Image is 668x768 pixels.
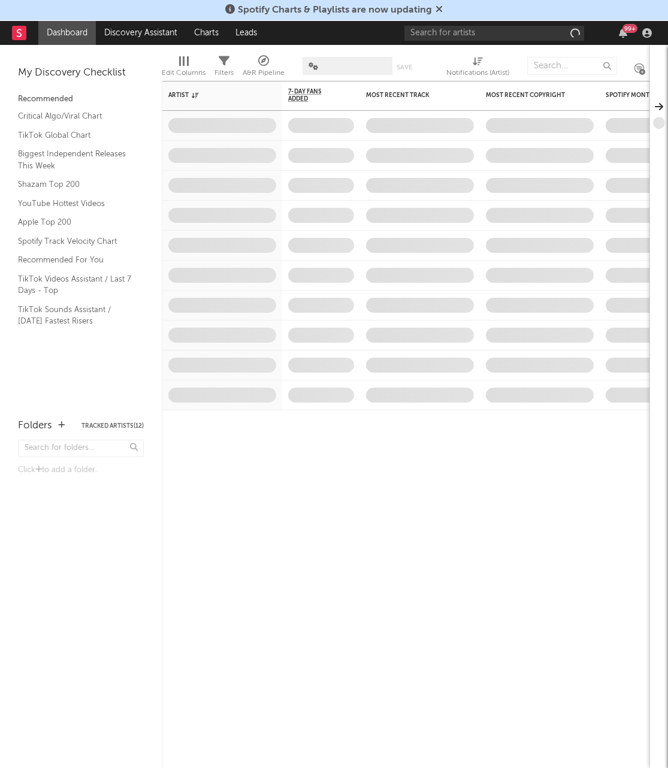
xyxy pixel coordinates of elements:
[168,92,258,99] div: Artist
[436,5,443,15] span: Dismiss
[18,419,52,433] div: Folders
[404,26,584,41] input: Search for artists
[162,66,205,80] div: Edit Columns
[18,178,132,191] a: Shazam Top 200
[18,129,132,142] a: TikTok Global Chart
[366,92,456,99] div: Most Recent Track
[18,66,144,80] div: My Discovery Checklist
[486,92,576,99] div: Most Recent Copyright
[186,21,227,45] a: Charts
[622,24,637,33] div: 99 +
[214,66,234,80] div: Filters
[18,197,132,210] a: YouTube Hottest Videos
[18,147,132,172] a: Biggest Independent Releases This Week
[619,28,627,38] button: 99+
[38,21,96,45] a: Dashboard
[397,64,412,71] button: Save
[162,51,205,86] div: Edit Columns
[446,66,509,80] div: Notifications (Artist)
[243,51,285,86] div: A&R Pipeline
[238,5,432,15] span: Spotify Charts & Playlists are now updating
[527,57,617,75] input: Search...
[18,253,132,267] a: Recommended For You
[18,463,144,477] div: Click to add a folder.
[214,51,234,86] div: Filters
[243,66,285,80] div: A&R Pipeline
[18,440,144,457] input: Search for folders...
[18,235,132,248] a: Spotify Track Velocity Chart
[18,92,144,107] div: Recommended
[18,216,132,229] a: Apple Top 200
[18,303,132,328] a: TikTok Sounds Assistant / [DATE] Fastest Risers
[227,21,265,45] a: Leads
[18,110,132,123] a: Critical Algo/Viral Chart
[81,423,144,429] button: Tracked Artists(12)
[18,273,132,297] a: TikTok Videos Assistant / Last 7 Days - Top
[446,51,509,86] div: Notifications (Artist)
[96,21,186,45] a: Discovery Assistant
[288,88,336,102] span: 7-Day Fans Added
